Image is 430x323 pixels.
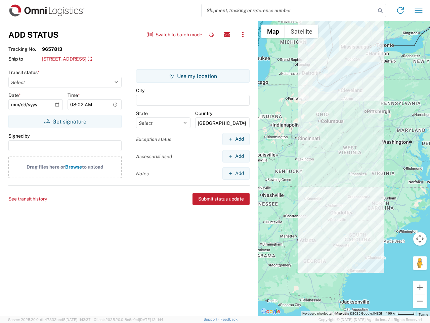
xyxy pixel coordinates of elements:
strong: 9657813 [42,46,62,52]
button: See transit history [8,193,47,205]
label: Signed by [8,133,30,139]
label: State [136,110,148,116]
button: Map Scale: 100 km per 47 pixels [384,311,417,316]
button: Keyboard shortcuts [302,311,331,316]
img: Google [260,307,282,316]
button: Switch to batch mode [147,29,202,40]
label: Country [195,110,212,116]
span: 100 km [386,312,397,315]
button: Show street map [261,25,285,38]
span: Tracking No. [8,46,42,52]
span: Map data ©2025 Google, INEGI [335,312,382,315]
button: Drag Pegman onto the map to open Street View [413,256,427,270]
a: Terms [419,313,428,316]
a: Support [204,317,220,321]
span: [DATE] 11:13:37 [66,318,91,322]
a: Feedback [220,317,238,321]
button: Add [222,167,250,180]
button: Zoom out [413,294,427,308]
button: Zoom in [413,281,427,294]
label: Exception status [136,136,171,142]
button: Add [222,133,250,145]
span: to upload [82,164,103,170]
h3: Add Status [8,30,59,40]
label: Transit status [8,69,40,75]
button: Show satellite imagery [285,25,318,38]
label: Time [68,92,80,98]
span: Ship to [8,56,42,62]
span: [DATE] 12:11:14 [139,318,163,322]
span: Drag files here or [27,164,65,170]
span: Server: 2025.20.0-db47332bad5 [8,318,91,322]
span: Browse [65,164,82,170]
a: Open this area in Google Maps (opens a new window) [260,307,282,316]
button: Map camera controls [413,232,427,246]
label: Accessorial used [136,153,172,159]
button: Add [222,150,250,163]
label: Notes [136,171,149,177]
button: Submit status update [192,193,250,205]
span: Copyright © [DATE]-[DATE] Agistix Inc., All Rights Reserved [318,317,422,323]
input: Shipment, tracking or reference number [202,4,376,17]
label: City [136,87,144,94]
a: [STREET_ADDRESS] [42,53,92,65]
button: Use my location [136,69,250,83]
span: Client: 2025.20.0-8c6e0cf [94,318,163,322]
button: Get signature [8,115,122,128]
label: Date [8,92,21,98]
